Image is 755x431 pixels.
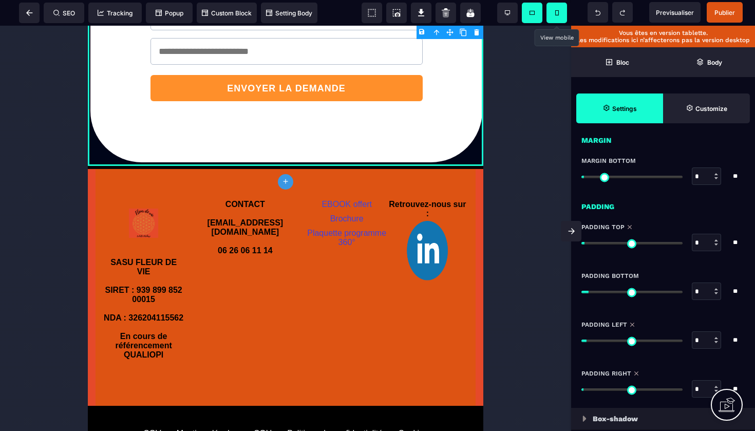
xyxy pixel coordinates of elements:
[120,174,196,229] b: CONTACT [EMAIL_ADDRESS][DOMAIN_NAME] 06 26 06 11 14
[695,105,727,113] strong: Customize
[362,3,382,23] span: View components
[571,47,663,77] span: Open Blocks
[53,9,75,17] span: SEO
[98,9,133,17] span: Tracking
[581,272,639,280] span: Padding Bottom
[593,413,638,425] p: Box-shadow
[576,29,750,36] p: Vous êtes en version tablette.
[319,195,360,255] img: 1a59c7fc07b2df508e9f9470b57f58b2_Design_sans_titre_(2).png
[571,195,755,213] div: Padding
[663,47,755,77] span: Open Layer Manager
[581,369,631,378] span: Padding Right
[714,9,735,16] span: Publier
[89,403,150,413] div: Mentions légales
[581,223,625,231] span: Padding Top
[310,403,340,413] div: Cookies
[571,129,755,146] div: Margin
[649,2,701,23] span: Preview
[16,260,97,333] b: SIRET : 939 899 852 00015 NDA : 326204115562 En cours de référencement QUALIOPI
[166,403,184,413] div: CGU
[576,93,663,123] span: Settings
[581,157,636,165] span: Margin Bottom
[242,189,276,197] a: Brochure
[199,403,295,413] div: Politique de confidentialité
[234,174,284,183] a: EBOOK offert
[616,59,629,66] strong: Bloc
[301,174,381,192] b: Retrouvez-nous sur :
[582,416,587,422] img: loading
[156,9,183,17] span: Popup
[663,93,750,123] span: Open Style Manager
[219,203,300,221] a: Plaquette programme 360°
[202,9,252,17] span: Custom Block
[55,403,73,413] div: CGV
[63,49,335,76] button: ENVOYER LA DEMANDE
[576,36,750,44] p: Les modifications ici n’affecterons pas la version desktop
[707,59,722,66] strong: Body
[612,105,637,113] strong: Settings
[581,321,627,329] span: Padding Left
[266,9,312,17] span: Setting Body
[386,3,407,23] span: Screenshot
[656,9,694,16] span: Previsualiser
[23,232,91,250] b: SASU FLEUR DE VIE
